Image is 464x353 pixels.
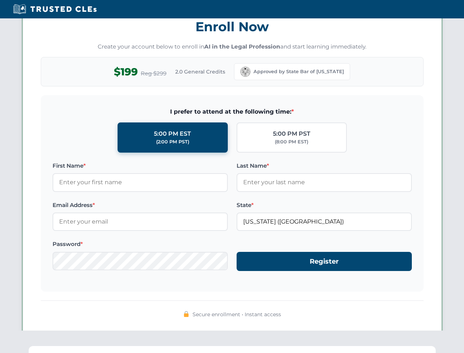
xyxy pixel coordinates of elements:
[141,69,166,78] span: Reg $299
[237,213,412,231] input: California (CA)
[273,129,310,139] div: 5:00 PM PST
[237,252,412,271] button: Register
[114,64,138,80] span: $199
[237,201,412,210] label: State
[53,173,228,192] input: Enter your first name
[41,43,424,51] p: Create your account below to enroll in and start learning immediately.
[53,201,228,210] label: Email Address
[204,43,280,50] strong: AI in the Legal Profession
[53,240,228,249] label: Password
[53,107,412,117] span: I prefer to attend at the following time:
[11,4,99,15] img: Trusted CLEs
[41,15,424,38] h3: Enroll Now
[193,310,281,318] span: Secure enrollment • Instant access
[240,67,251,77] img: California Bar
[237,173,412,192] input: Enter your last name
[183,311,189,317] img: 🔒
[237,161,412,170] label: Last Name
[175,68,225,76] span: 2.0 General Credits
[253,68,344,75] span: Approved by State Bar of [US_STATE]
[154,129,191,139] div: 5:00 PM EST
[53,213,228,231] input: Enter your email
[53,161,228,170] label: First Name
[275,138,308,146] div: (8:00 PM EST)
[156,138,189,146] div: (2:00 PM PST)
